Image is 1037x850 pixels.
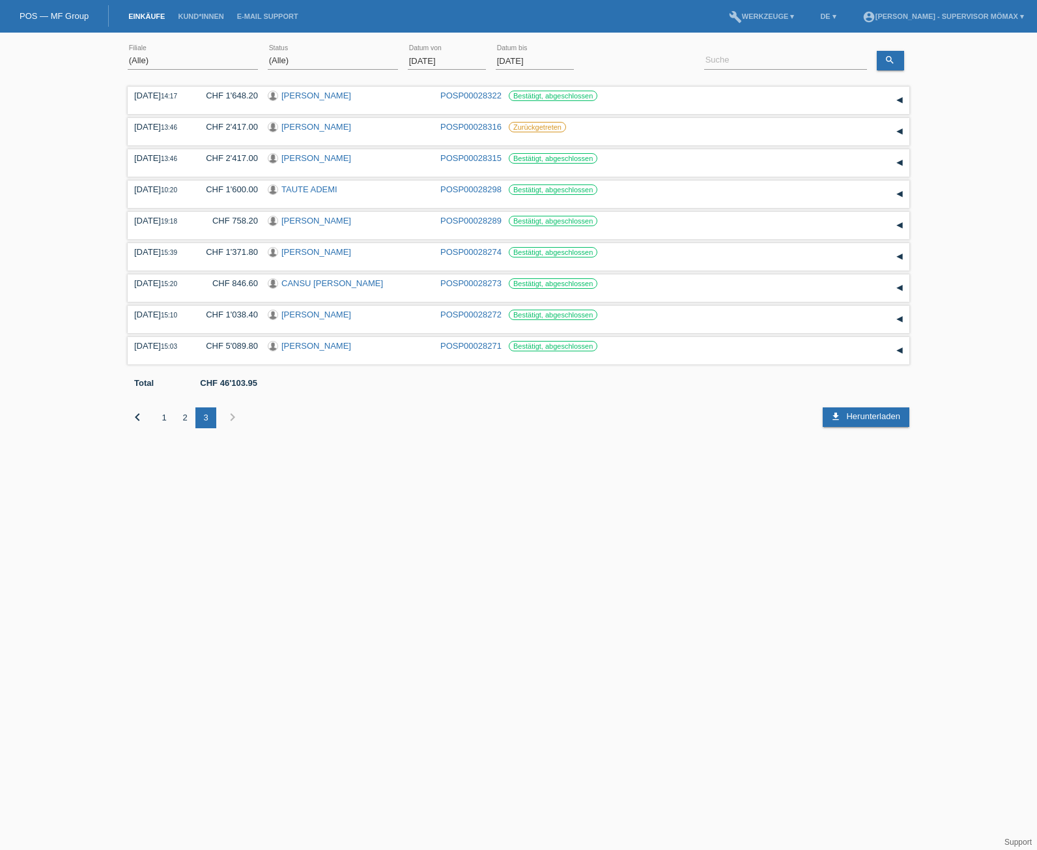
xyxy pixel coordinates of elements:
[134,184,186,194] div: [DATE]
[281,341,351,351] a: [PERSON_NAME]
[890,153,909,173] div: auf-/zuklappen
[890,310,909,329] div: auf-/zuklappen
[231,12,305,20] a: E-Mail Support
[196,247,258,257] div: CHF 1'371.80
[890,122,909,141] div: auf-/zuklappen
[154,407,175,428] div: 1
[509,310,597,320] label: Bestätigt, abgeschlossen
[130,409,145,425] i: chevron_left
[134,247,186,257] div: [DATE]
[440,278,502,288] a: POSP00028273
[846,411,900,421] span: Herunterladen
[134,310,186,319] div: [DATE]
[509,122,566,132] label: Zurückgetreten
[440,341,502,351] a: POSP00028271
[161,93,177,100] span: 14:17
[134,278,186,288] div: [DATE]
[509,91,597,101] label: Bestätigt, abgeschlossen
[1004,838,1032,847] a: Support
[877,51,904,70] a: search
[890,91,909,110] div: auf-/zuklappen
[890,184,909,204] div: auf-/zuklappen
[281,247,351,257] a: [PERSON_NAME]
[281,278,383,288] a: CANSU [PERSON_NAME]
[281,91,351,100] a: [PERSON_NAME]
[440,216,502,226] a: POSP00028289
[890,247,909,267] div: auf-/zuklappen
[196,184,258,194] div: CHF 1'600.00
[440,91,502,100] a: POSP00028322
[281,153,351,163] a: [PERSON_NAME]
[862,10,875,23] i: account_circle
[161,312,177,319] span: 15:10
[509,216,597,226] label: Bestätigt, abgeschlossen
[440,310,502,319] a: POSP00028272
[856,12,1030,20] a: account_circle[PERSON_NAME] - Supervisor Mömax ▾
[161,218,177,225] span: 19:18
[134,216,186,226] div: [DATE]
[161,155,177,162] span: 13:46
[440,247,502,257] a: POSP00028274
[440,153,502,163] a: POSP00028315
[509,341,597,351] label: Bestätigt, abgeschlossen
[134,153,186,163] div: [DATE]
[509,278,597,289] label: Bestätigt, abgeschlossen
[225,409,240,425] i: chevron_right
[161,186,177,194] span: 10:20
[175,407,195,428] div: 2
[890,278,909,298] div: auf-/zuklappen
[890,216,909,235] div: auf-/zuklappen
[122,12,171,20] a: Einkäufe
[161,343,177,350] span: 15:03
[196,216,258,226] div: CHF 758.20
[200,378,257,388] b: CHF 46'103.95
[196,122,258,132] div: CHF 2'417.00
[509,247,597,257] label: Bestätigt, abgeschlossen
[20,11,89,21] a: POS — MF Group
[890,341,909,360] div: auf-/zuklappen
[885,55,895,65] i: search
[509,153,597,164] label: Bestätigt, abgeschlossen
[134,122,186,132] div: [DATE]
[195,407,216,428] div: 3
[281,216,351,226] a: [PERSON_NAME]
[196,341,258,351] div: CHF 5'089.80
[196,278,258,288] div: CHF 846.60
[281,184,337,194] a: TAUTE ADEMI
[134,91,186,100] div: [DATE]
[161,249,177,256] span: 15:39
[509,184,597,195] label: Bestätigt, abgeschlossen
[281,122,351,132] a: [PERSON_NAME]
[281,310,351,319] a: [PERSON_NAME]
[134,341,186,351] div: [DATE]
[134,378,154,388] b: Total
[196,91,258,100] div: CHF 1'648.20
[729,10,742,23] i: build
[171,12,230,20] a: Kund*innen
[161,280,177,287] span: 15:20
[831,411,841,422] i: download
[161,124,177,131] span: 13:46
[440,122,502,132] a: POSP00028316
[196,153,258,163] div: CHF 2'417.00
[196,310,258,319] div: CHF 1'038.40
[823,407,909,427] a: download Herunterladen
[722,12,801,20] a: buildWerkzeuge ▾
[440,184,502,194] a: POSP00028298
[814,12,842,20] a: DE ▾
